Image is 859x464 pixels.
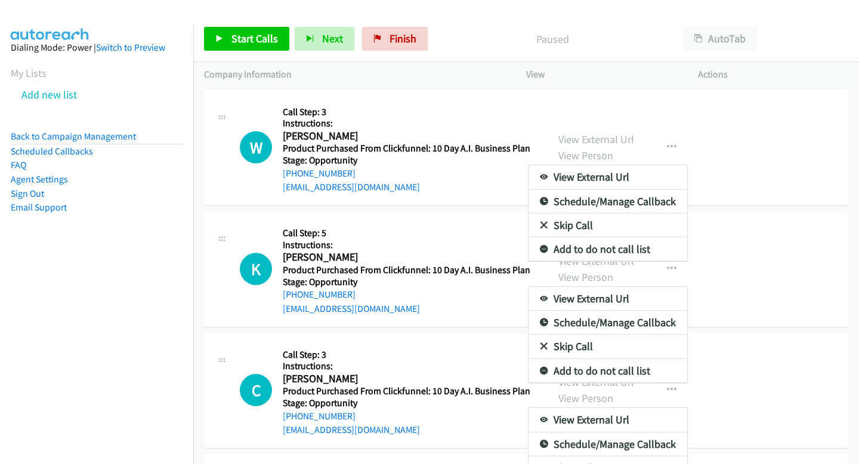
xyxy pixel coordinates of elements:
[529,432,687,456] a: Schedule/Manage Callback
[529,214,687,237] a: Skip Call
[529,335,687,358] a: Skip Call
[11,202,67,213] a: Email Support
[11,146,93,157] a: Scheduled Callbacks
[11,174,68,185] a: Agent Settings
[96,42,165,53] a: Switch to Preview
[11,159,26,171] a: FAQ
[11,188,44,199] a: Sign Out
[529,165,687,189] a: View External Url
[529,287,687,311] a: View External Url
[11,41,183,55] div: Dialing Mode: Power |
[529,190,687,214] a: Schedule/Manage Callback
[529,408,687,432] a: View External Url
[11,131,136,142] a: Back to Campaign Management
[11,66,47,80] a: My Lists
[21,88,77,101] a: Add new list
[529,311,687,335] a: Schedule/Manage Callback
[529,237,687,261] a: Add to do not call list
[529,359,687,383] a: Add to do not call list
